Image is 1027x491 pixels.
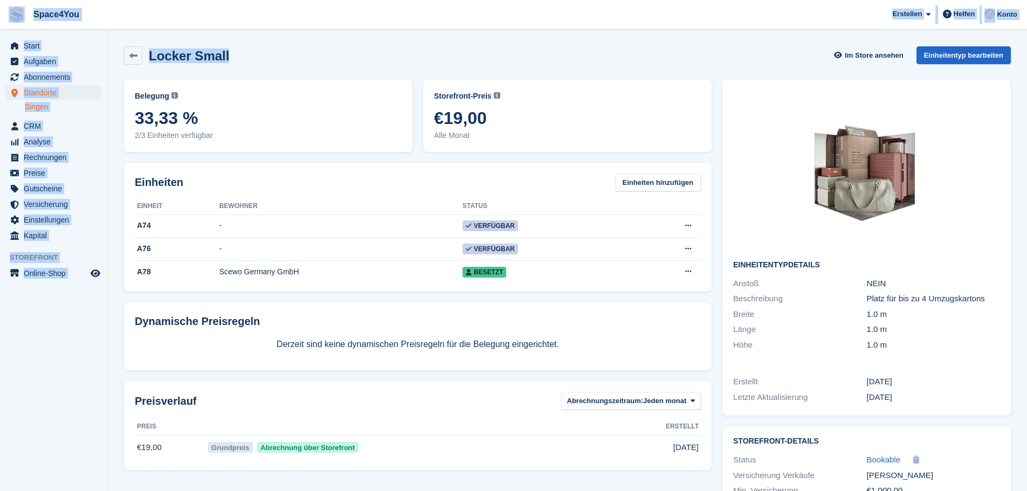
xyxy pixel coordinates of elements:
button: Abrechnungszeitraum: Jeden monat [561,392,701,410]
img: icon-info-grey-7440780725fd019a000dd9b08b2336e03edf1995a4989e88bcd33f0948082b44.svg [494,92,500,99]
div: Letzte Aktualisierung [733,391,866,404]
a: Speisekarte [5,266,102,281]
div: A76 [135,243,219,254]
a: Bookable [867,454,901,466]
a: Vorschau-Shop [89,267,102,280]
a: Space4You [29,5,84,23]
a: Einheitentyp bearbeiten [916,46,1011,64]
span: Abrechnungszeitraum: [567,396,644,406]
div: Anstoß [733,278,866,290]
th: Bewohner [219,198,463,215]
div: Platz für bis zu 4 Umzugskartons [867,293,1000,305]
span: Helfen [954,9,975,19]
a: menu [5,228,102,243]
span: Besetzt [463,267,507,278]
a: Im Store ansehen [832,46,908,64]
div: A78 [135,266,219,278]
div: [DATE] [867,391,1000,404]
td: - [219,215,463,238]
span: Storefront-Preis [434,91,492,102]
td: - [219,238,463,261]
th: Preis [135,418,206,435]
span: 33,33 % [135,108,402,128]
p: Derzeit sind keine dynamischen Preisregeln für die Belegung eingerichtet. [135,338,701,351]
span: 2/3 Einheiten verfügbar [135,130,402,141]
div: Status [733,454,866,466]
span: Belegung [135,91,169,102]
div: Beschreibung [733,293,866,305]
span: €19,00 [434,108,701,128]
a: menu [5,150,102,165]
th: Status [463,198,632,215]
span: Erstellen [892,9,922,19]
a: menu [5,38,102,53]
div: 1.0 m [867,339,1000,351]
th: Einheit [135,198,219,215]
span: Einstellungen [24,212,88,227]
span: Gutscheine [24,181,88,196]
span: Versicherung [24,197,88,212]
span: Grundpreis [208,442,253,453]
a: Singen [25,102,102,112]
h2: Locker Small [149,49,229,63]
a: menu [5,165,102,181]
a: menu [5,134,102,149]
span: Kapital [24,228,88,243]
span: Rechnungen [24,150,88,165]
div: Breite [733,308,866,321]
span: Aufgaben [24,54,88,69]
span: Konto [997,9,1017,20]
a: menu [5,85,102,100]
span: Erstellt [666,421,699,431]
a: menu [5,197,102,212]
div: NEIN [867,278,1000,290]
span: Im Store ansehen [845,50,903,61]
span: [DATE] [673,441,699,454]
div: Höhe [733,339,866,351]
span: Jeden monat [643,396,686,406]
div: 1.0 m [867,308,1000,321]
img: Locker%20Medium%201%20-%20Plain.jpg [786,91,948,252]
a: menu [5,119,102,134]
span: Verfügbar [463,244,518,254]
a: menu [5,54,102,69]
span: Preise [24,165,88,181]
span: Preisverlauf [135,393,197,409]
h2: Storefront-Details [733,437,1000,446]
div: [PERSON_NAME] [867,469,1000,482]
span: Online-Shop [24,266,88,281]
span: Abonnements [24,70,88,85]
h2: Einheitentypdetails [733,261,1000,269]
div: Versicherung Verkäufe [733,469,866,482]
span: Alle Monat [434,130,701,141]
img: stora-icon-8386f47178a22dfd0bd8f6a31ec36ba5ce8667c1dd55bd0f319d3a0aa187defe.svg [9,6,25,23]
a: menu [5,212,102,227]
span: Start [24,38,88,53]
span: Bookable [867,455,901,464]
a: menu [5,181,102,196]
span: Verfügbar [463,220,518,231]
span: CRM [24,119,88,134]
h2: Einheiten [135,174,183,190]
div: 1.0 m [867,323,1000,336]
span: Storefront [10,252,107,263]
div: Dynamische Preisregeln [135,313,701,329]
img: Luca-André Talhoff [984,9,995,19]
div: Scewo Germany GmbH [219,266,463,278]
a: Einheiten hinzufügen [615,174,701,191]
div: A74 [135,220,219,231]
td: €19,00 [135,435,206,459]
a: menu [5,70,102,85]
img: icon-info-grey-7440780725fd019a000dd9b08b2336e03edf1995a4989e88bcd33f0948082b44.svg [171,92,178,99]
span: Abrechnung über Storefront [257,442,359,453]
div: Länge [733,323,866,336]
div: [DATE] [867,376,1000,388]
span: Standorte [24,85,88,100]
span: Analyse [24,134,88,149]
div: Erstellt [733,376,866,388]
